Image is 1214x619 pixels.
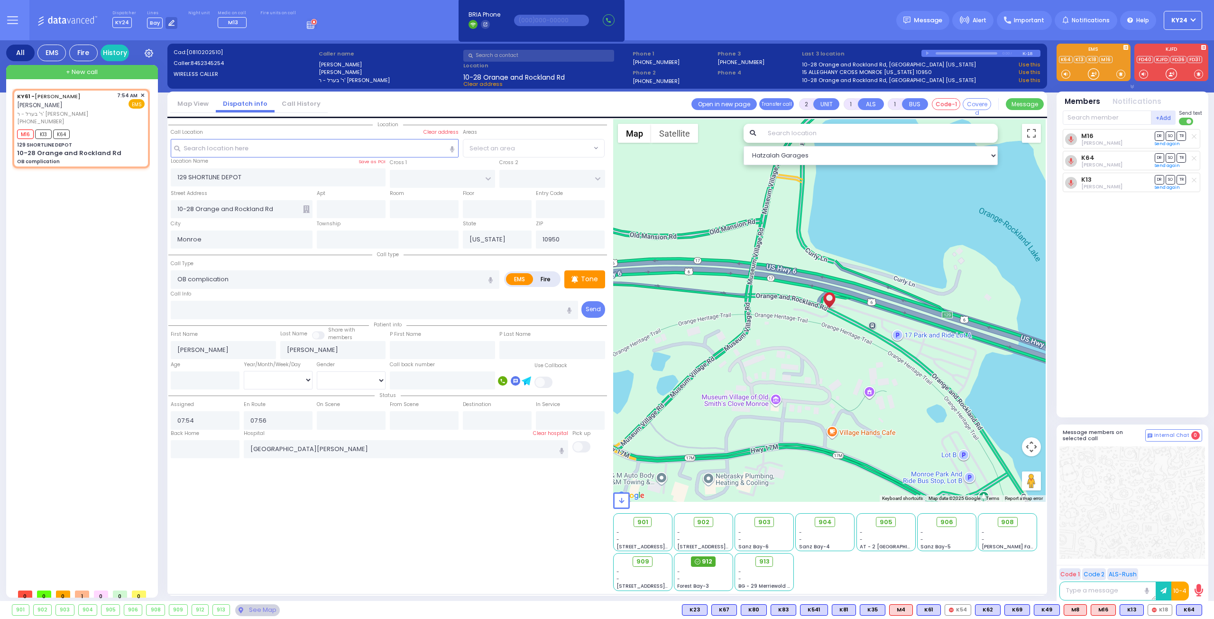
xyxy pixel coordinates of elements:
[1179,110,1202,117] span: Send text
[1136,16,1149,25] span: Help
[191,59,224,67] span: 8452345254
[129,99,145,109] span: EMS
[499,331,531,338] label: P Last Name
[536,220,543,228] label: ZIP
[917,604,941,616] div: BLS
[328,334,352,341] span: members
[1019,61,1040,69] a: Use this
[280,330,307,338] label: Last Name
[633,69,714,77] span: Phone 2
[697,517,709,527] span: 902
[1022,50,1040,57] div: K-18
[1014,16,1044,25] span: Important
[463,190,474,197] label: Floor
[1074,56,1085,63] a: K13
[244,401,266,408] label: En Route
[319,68,460,76] label: [PERSON_NAME]
[821,282,837,310] div: ARON ZEV POLACHECK
[682,604,708,616] div: BLS
[759,98,794,110] button: Transfer call
[147,10,178,16] label: Lines
[651,124,698,143] button: Show satellite imagery
[171,129,203,136] label: Call Location
[771,604,796,616] div: BLS
[1170,56,1186,63] a: FD36
[819,517,832,527] span: 904
[920,543,951,550] span: Sanz Bay-5
[860,536,863,543] span: -
[1034,604,1060,616] div: K49
[1187,56,1202,63] a: FD31
[317,401,340,408] label: On Scene
[113,591,127,598] span: 0
[463,50,614,62] input: Search a contact
[1148,434,1152,438] img: comment-alt.png
[192,605,209,615] div: 912
[423,129,459,136] label: Clear address
[1006,98,1044,110] button: Message
[738,568,741,575] span: -
[171,331,198,338] label: First Name
[34,605,52,615] div: 902
[244,430,265,437] label: Hospital
[1154,432,1189,439] span: Internal Chat
[534,362,567,370] label: Use Callback
[633,50,714,58] span: Phone 1
[390,159,407,166] label: Cross 1
[174,59,315,67] label: Caller:
[741,604,767,616] div: K80
[633,77,680,84] label: [PHONE_NUMBER]
[1001,517,1014,527] span: 908
[975,604,1001,616] div: BLS
[1137,56,1153,63] a: FD40
[372,251,404,258] span: Call type
[17,158,60,165] div: OB complication
[463,80,503,88] span: Clear address
[75,591,89,598] span: 1
[375,392,401,399] span: Status
[53,129,70,139] span: K64
[616,575,619,582] span: -
[188,10,210,16] label: Night unit
[860,543,930,550] span: AT - 2 [GEOGRAPHIC_DATA]
[319,50,460,58] label: Caller name
[56,605,74,615] div: 903
[682,604,708,616] div: K23
[171,260,193,268] label: Call Type
[677,568,680,575] span: -
[463,62,629,70] label: Location
[738,543,769,550] span: Sanz Bay-6
[677,529,680,536] span: -
[903,17,910,24] img: message.svg
[37,591,51,598] span: 0
[1081,161,1122,168] span: Yoel Polatsek
[56,591,70,598] span: 0
[17,101,63,109] span: [PERSON_NAME]
[711,604,737,616] div: K67
[738,529,741,536] span: -
[1177,175,1186,184] span: TR
[171,157,208,165] label: Location Name
[1081,139,1122,147] span: Lazer Schwimmer
[228,18,238,26] span: M13
[112,17,132,28] span: KY24
[813,98,839,110] button: UNIT
[616,568,619,575] span: -
[140,92,145,100] span: ✕
[945,604,971,616] div: K54
[1145,429,1202,442] button: Internal Chat 0
[533,430,568,437] label: Clear hospital
[1155,153,1164,162] span: DR
[319,61,460,69] label: [PERSON_NAME]
[469,10,500,19] span: BRIA Phone
[759,557,770,566] span: 913
[373,121,403,128] span: Location
[171,190,207,197] label: Street Address
[1177,153,1186,162] span: TR
[124,605,142,615] div: 906
[499,159,518,166] label: Cross 2
[616,490,647,502] a: Open this area in Google Maps (opens a new window)
[17,118,64,125] span: [PHONE_NUMBER]
[1113,96,1161,107] button: Notifications
[17,129,34,139] span: M16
